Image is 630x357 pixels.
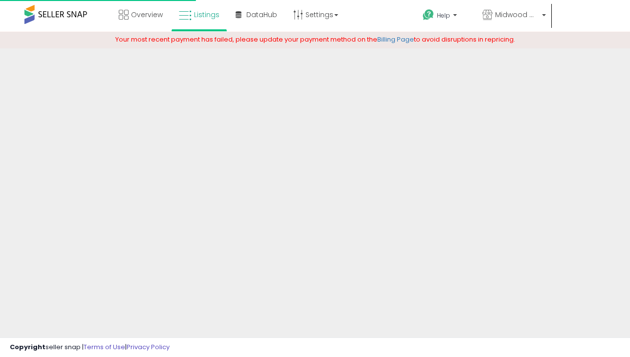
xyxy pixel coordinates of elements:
span: Listings [194,10,219,20]
span: Your most recent payment has failed, please update your payment method on the to avoid disruption... [115,35,515,44]
div: seller snap | | [10,343,170,352]
a: Billing Page [377,35,414,44]
a: Terms of Use [84,342,125,352]
span: DataHub [246,10,277,20]
strong: Copyright [10,342,45,352]
a: Help [415,1,474,32]
a: Privacy Policy [127,342,170,352]
span: Midwood Market [495,10,539,20]
span: Overview [131,10,163,20]
span: Help [437,11,450,20]
i: Get Help [422,9,434,21]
